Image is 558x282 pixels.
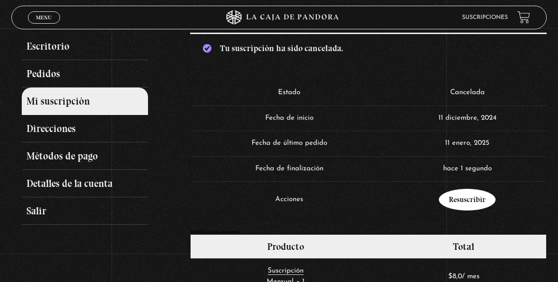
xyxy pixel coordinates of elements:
[191,106,389,131] td: Fecha de inicio
[517,11,530,24] a: View your shopping cart
[22,170,148,197] a: Detalles de la cuenta
[22,115,148,142] a: Direcciones
[33,23,55,29] span: Cerrar
[22,197,148,225] a: Salir
[190,229,547,234] h2: Totales de suscripciones
[448,273,453,280] span: $
[268,267,304,274] span: Suscripción
[22,33,148,60] a: Escritorio
[22,142,148,170] a: Métodos de pago
[448,273,462,280] span: 8,0
[462,15,508,20] a: Suscripciones
[439,189,496,211] a: Resuscribir
[22,60,148,88] a: Pedidos
[191,181,389,218] td: Acciones
[388,106,546,131] td: 11 diciembre, 2024
[191,131,389,156] td: Fecha de último pedido
[388,80,546,106] td: Cancelada
[22,33,179,225] nav: Páginas de cuenta
[388,156,546,182] td: hace 1 segundo
[36,15,52,20] span: Menu
[22,88,148,115] a: Mi suscripción
[190,33,547,63] div: Tu suscripción ha sido cancelada.
[388,131,546,156] td: 11 enero, 2025
[191,156,389,182] td: Fecha de finalización
[191,80,389,106] td: Estado
[191,235,382,258] th: Producto
[381,235,546,258] th: Total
